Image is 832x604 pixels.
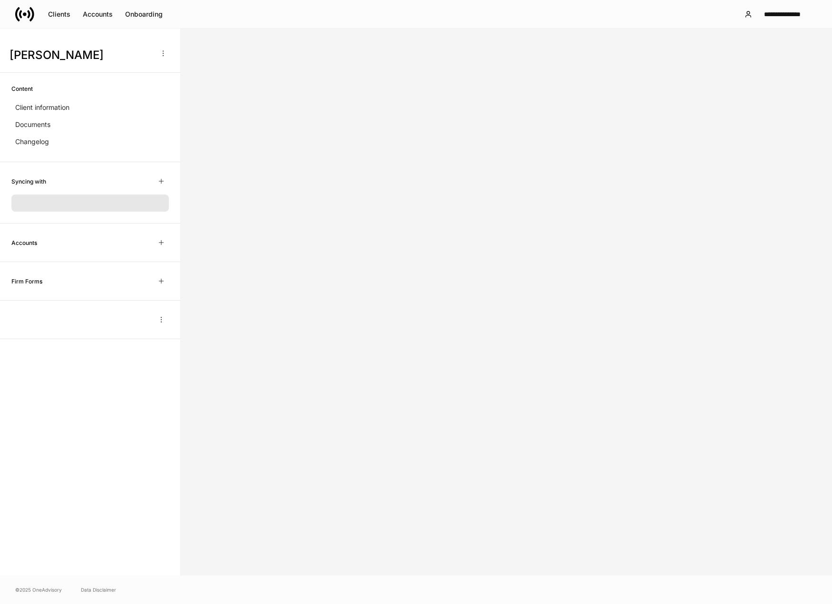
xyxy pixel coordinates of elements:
[48,10,70,19] div: Clients
[15,137,49,146] p: Changelog
[15,586,62,594] span: © 2025 OneAdvisory
[11,177,46,186] h6: Syncing with
[15,120,50,129] p: Documents
[125,10,163,19] div: Onboarding
[42,7,77,22] button: Clients
[11,277,42,286] h6: Firm Forms
[77,7,119,22] button: Accounts
[11,116,169,133] a: Documents
[11,99,169,116] a: Client information
[10,48,152,63] h3: [PERSON_NAME]
[81,586,116,594] a: Data Disclaimer
[11,84,33,93] h6: Content
[15,103,69,112] p: Client information
[11,238,37,247] h6: Accounts
[83,10,113,19] div: Accounts
[11,133,169,150] a: Changelog
[119,7,169,22] button: Onboarding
